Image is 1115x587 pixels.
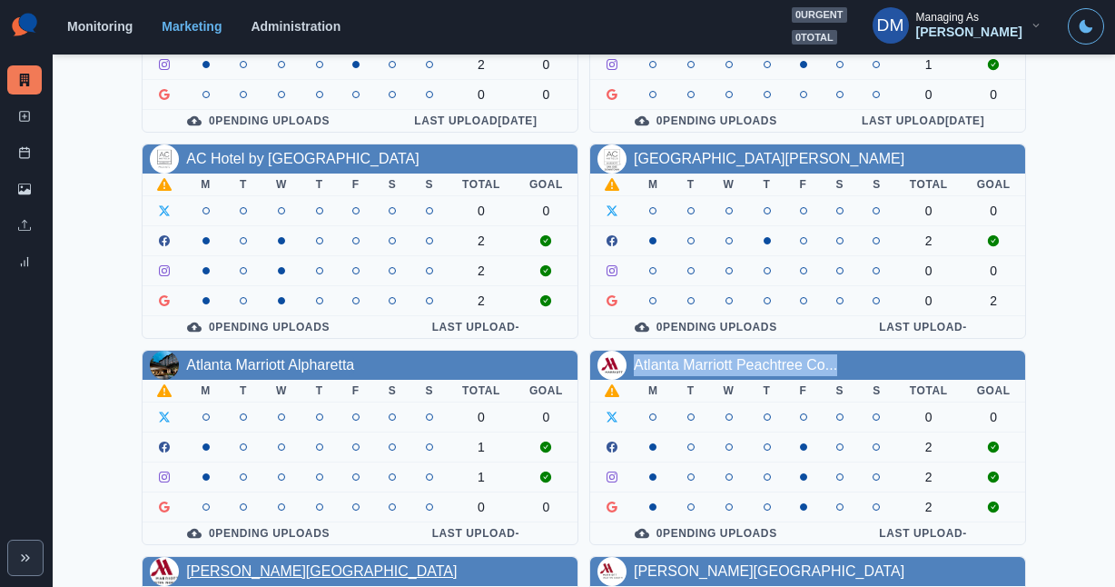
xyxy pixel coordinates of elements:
th: S [858,380,895,403]
div: Last Upload - [836,526,1011,541]
a: Administration [251,19,340,34]
th: S [858,174,895,196]
span: 0 urgent [792,7,847,23]
th: M [634,380,673,403]
th: Total [895,174,962,196]
th: T [301,380,338,403]
div: 0 [910,293,948,308]
div: 2 [910,500,948,514]
div: Last Upload [DATE] [836,114,1011,128]
div: 2 [462,293,500,308]
a: [PERSON_NAME][GEOGRAPHIC_DATA] [634,563,904,579]
th: F [338,380,374,403]
img: 105729671590131 [150,144,179,174]
div: Managing As [916,11,979,24]
div: 1 [462,440,500,454]
div: 0 [529,204,563,218]
th: Goal [962,174,1025,196]
img: 330079020375911 [150,351,179,380]
a: Atlanta Marriott Peachtree Co... [634,357,837,373]
div: 0 [529,87,563,102]
a: Marketing [162,19,222,34]
span: 0 total [792,30,837,45]
th: Total [448,174,515,196]
div: 0 [462,410,500,424]
a: [PERSON_NAME][GEOGRAPHIC_DATA] [186,563,457,579]
th: W [709,174,749,196]
th: T [673,380,709,403]
div: 0 [977,264,1011,278]
div: 0 [910,204,948,218]
div: 0 [910,87,948,102]
div: 0 [529,57,563,72]
th: Goal [515,174,577,196]
button: Toggle Mode [1068,8,1104,45]
th: Total [448,380,515,403]
th: W [261,174,301,196]
div: [PERSON_NAME] [916,25,1022,40]
a: Uploads [7,211,42,240]
div: 2 [977,293,1011,308]
div: 0 [462,87,500,102]
div: 0 [529,410,563,424]
th: S [822,174,859,196]
a: Marketing Summary [7,65,42,95]
div: Darwin Manalo [877,4,904,47]
div: 0 Pending Uploads [605,526,807,541]
th: F [785,174,822,196]
a: Review Summary [7,247,42,276]
div: Last Upload - [389,320,563,334]
div: 2 [910,470,948,484]
a: Media Library [7,174,42,204]
th: T [301,174,338,196]
div: 2 [910,234,948,248]
th: S [374,174,411,196]
div: 0 [977,204,1011,218]
div: 0 [977,410,1011,424]
th: T [749,174,785,196]
a: Atlanta Marriott Alpharetta [186,357,354,373]
div: 0 [462,204,500,218]
a: Post Schedule [7,138,42,167]
th: T [749,380,785,403]
th: S [410,174,448,196]
div: Last Upload [DATE] [389,114,563,128]
div: 2 [462,264,500,278]
th: M [634,174,673,196]
div: Last Upload - [389,526,563,541]
div: 0 [977,87,1011,102]
img: 291080590938539 [150,557,179,586]
div: 0 Pending Uploads [605,320,807,334]
th: W [261,380,301,403]
a: Monitoring [67,19,133,34]
div: 0 [462,500,500,514]
th: T [225,174,261,196]
th: W [709,380,749,403]
th: M [186,380,225,403]
div: 0 Pending Uploads [605,114,807,128]
img: 649498355133733 [597,351,627,380]
th: Goal [962,380,1025,403]
div: 1 [462,470,500,484]
button: Managing As[PERSON_NAME] [858,7,1057,44]
th: Total [895,380,962,403]
div: 2 [462,234,500,248]
div: 2 [910,440,948,454]
div: 0 Pending Uploads [157,320,360,334]
th: F [785,380,822,403]
a: [GEOGRAPHIC_DATA][PERSON_NAME] [634,151,904,166]
div: 0 [910,264,948,278]
th: T [225,380,261,403]
a: AC Hotel by [GEOGRAPHIC_DATA] [186,151,419,166]
div: 0 Pending Uploads [157,526,360,541]
div: 0 Pending Uploads [157,114,360,128]
a: New Post [7,102,42,131]
img: 1696141550641320 [597,144,627,174]
div: 2 [462,57,500,72]
th: M [186,174,225,196]
th: S [374,380,411,403]
button: Expand [7,540,44,576]
th: S [822,380,859,403]
th: S [410,380,448,403]
div: 0 [910,410,948,424]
